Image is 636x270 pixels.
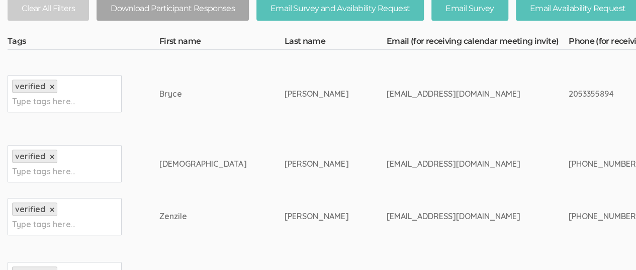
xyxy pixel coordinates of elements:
[159,211,247,222] div: Zenzile
[50,83,54,91] a: ×
[387,88,531,100] div: [EMAIL_ADDRESS][DOMAIN_NAME]
[15,151,45,161] span: verified
[8,36,159,50] th: Tags
[387,36,569,50] th: Email (for receiving calendar meeting invite)
[12,95,75,108] input: Type tags here...
[586,222,636,270] iframe: Chat Widget
[285,211,349,222] div: [PERSON_NAME]
[12,165,75,178] input: Type tags here...
[50,206,54,214] a: ×
[12,218,75,231] input: Type tags here...
[387,158,531,170] div: [EMAIL_ADDRESS][DOMAIN_NAME]
[159,36,285,50] th: First name
[15,204,45,214] span: verified
[387,211,531,222] div: [EMAIL_ADDRESS][DOMAIN_NAME]
[285,158,349,170] div: [PERSON_NAME]
[285,88,349,100] div: [PERSON_NAME]
[50,153,54,161] a: ×
[159,158,247,170] div: [DEMOGRAPHIC_DATA]
[159,88,247,100] div: Bryce
[15,81,45,91] span: verified
[285,36,387,50] th: Last name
